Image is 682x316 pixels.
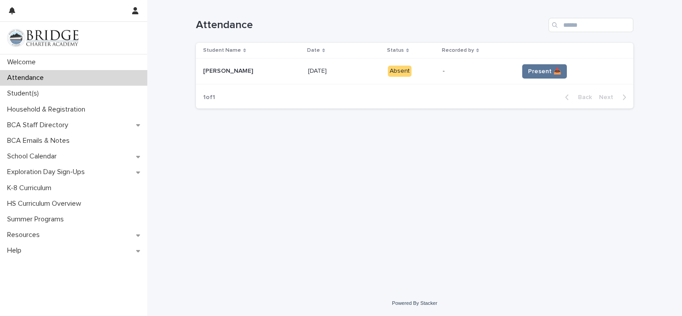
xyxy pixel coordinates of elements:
[4,152,64,161] p: School Calendar
[4,184,58,192] p: K-8 Curriculum
[4,121,75,129] p: BCA Staff Directory
[392,300,437,306] a: Powered By Stacker
[4,105,92,114] p: Household & Registration
[599,94,619,100] span: Next
[308,66,329,75] p: [DATE]
[203,66,255,75] p: [PERSON_NAME]
[4,74,51,82] p: Attendance
[4,168,92,176] p: Exploration Day Sign-Ups
[4,58,43,67] p: Welcome
[442,46,474,55] p: Recorded by
[573,94,592,100] span: Back
[522,64,567,79] button: Present 📥
[4,200,88,208] p: HS Curriculum Overview
[196,58,633,84] tr: [PERSON_NAME][PERSON_NAME] [DATE][DATE] Absent-Present 📥
[443,67,511,75] p: -
[203,46,241,55] p: Student Name
[4,137,77,145] p: BCA Emails & Notes
[387,46,404,55] p: Status
[4,231,47,239] p: Resources
[388,66,412,77] div: Absent
[558,93,595,101] button: Back
[196,87,222,108] p: 1 of 1
[4,246,29,255] p: Help
[549,18,633,32] input: Search
[595,93,633,101] button: Next
[7,29,79,47] img: V1C1m3IdTEidaUdm9Hs0
[307,46,320,55] p: Date
[196,19,545,32] h1: Attendance
[4,215,71,224] p: Summer Programs
[528,67,561,76] span: Present 📥
[4,89,46,98] p: Student(s)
